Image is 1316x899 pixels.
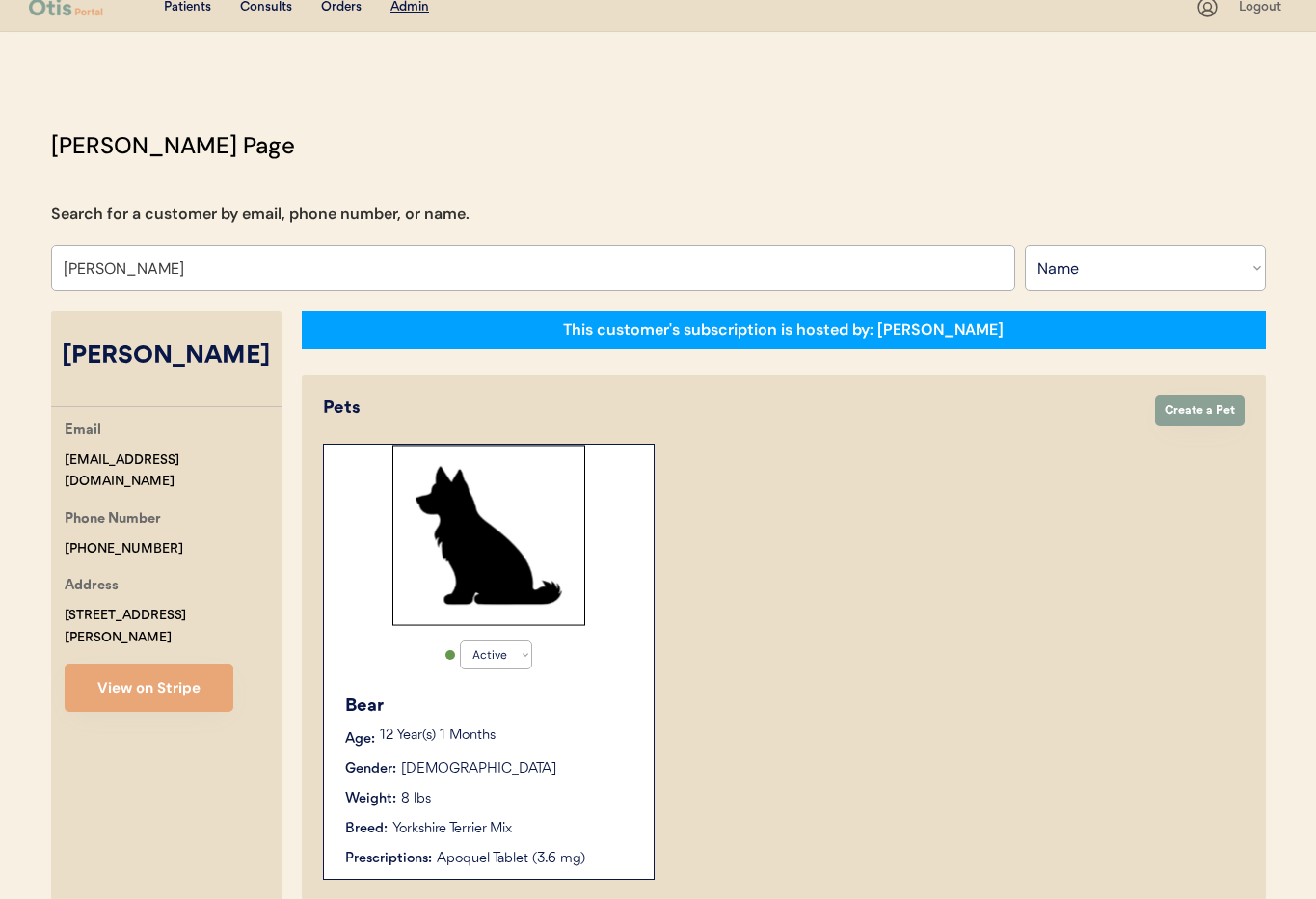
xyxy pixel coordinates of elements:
[51,128,295,163] div: [PERSON_NAME] Page
[65,449,282,494] div: [EMAIL_ADDRESS][DOMAIN_NAME]
[51,245,1015,291] input: Search by name
[51,339,282,375] div: [PERSON_NAME]
[380,729,634,743] p: 12 Year(s) 1 Months
[345,819,388,839] div: Breed:
[51,203,470,226] div: Search for a customer by email, phone number, or name.
[1155,395,1245,426] button: Create a Pet
[65,664,233,712] button: View on Stripe
[65,538,183,560] div: [PHONE_NUMBER]
[392,445,585,626] img: Rectangle%2029.svg
[345,729,375,749] div: Age:
[345,849,432,869] div: Prescriptions:
[345,759,396,779] div: Gender:
[65,605,282,649] div: [STREET_ADDRESS][PERSON_NAME]
[401,759,556,779] div: [DEMOGRAPHIC_DATA]
[401,789,431,809] div: 8 lbs
[345,694,634,720] div: Bear
[392,819,512,839] div: Yorkshire Terrier Mix
[345,789,396,809] div: Weight:
[65,508,161,532] div: Phone Number
[65,420,101,444] div: Email
[65,575,119,599] div: Address
[563,319,1004,341] div: This customer's subscription is hosted by: [PERSON_NAME]
[323,395,1136,422] div: Pets
[437,849,634,869] div: Apoquel Tablet (3.6 mg)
